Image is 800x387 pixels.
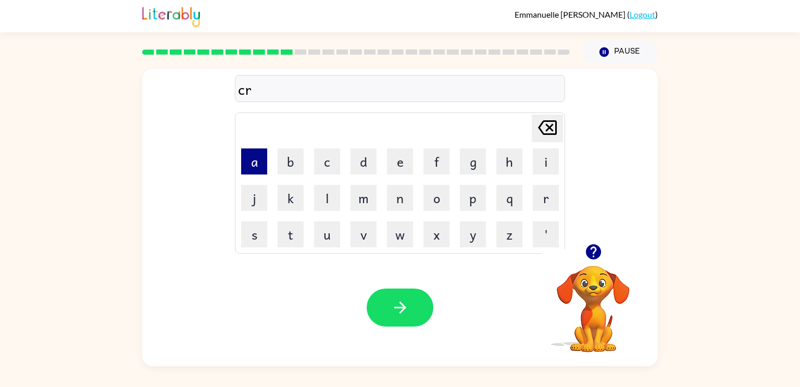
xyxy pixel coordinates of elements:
img: Literably [142,4,200,27]
div: ( ) [515,9,658,19]
button: s [241,221,267,247]
button: q [496,185,522,211]
button: x [423,221,449,247]
button: j [241,185,267,211]
button: l [314,185,340,211]
button: a [241,148,267,174]
button: o [423,185,449,211]
button: k [278,185,304,211]
button: u [314,221,340,247]
button: i [533,148,559,174]
button: g [460,148,486,174]
button: y [460,221,486,247]
button: t [278,221,304,247]
span: Emmanuelle [PERSON_NAME] [515,9,627,19]
button: v [351,221,377,247]
button: f [423,148,449,174]
button: m [351,185,377,211]
button: d [351,148,377,174]
button: z [496,221,522,247]
button: b [278,148,304,174]
a: Logout [630,9,655,19]
button: h [496,148,522,174]
button: p [460,185,486,211]
button: c [314,148,340,174]
video: Your browser must support playing .mp4 files to use Literably. Please try using another browser. [541,249,645,354]
button: Pause [582,40,658,64]
button: w [387,221,413,247]
div: cr [238,78,562,100]
button: ' [533,221,559,247]
button: r [533,185,559,211]
button: n [387,185,413,211]
button: e [387,148,413,174]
